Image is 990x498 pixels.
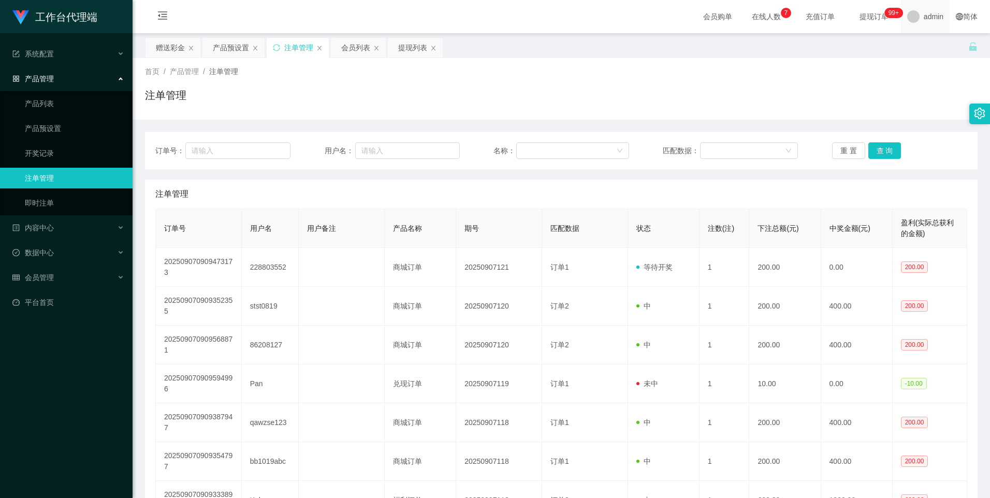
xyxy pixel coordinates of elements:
div: 会员列表 [341,38,370,57]
td: 商城订单 [385,403,456,442]
td: 兑现订单 [385,364,456,403]
span: 中 [636,302,651,310]
span: 订单号： [155,145,185,156]
td: Pan [242,364,299,403]
span: 用户名 [250,224,272,232]
i: 图标: appstore-o [12,75,20,82]
a: 工作台代理端 [12,12,97,21]
td: 202509070909387947 [156,403,242,442]
i: 图标: down [785,148,792,155]
td: 200.00 [749,403,821,442]
i: 图标: down [617,148,623,155]
i: 图标: check-circle-o [12,249,20,256]
td: 0.00 [821,248,893,287]
a: 产品列表 [25,93,124,114]
td: 1 [700,364,750,403]
td: 400.00 [821,442,893,481]
td: 1 [700,287,750,326]
td: 20250907118 [456,442,542,481]
span: 200.00 [901,456,928,467]
td: 商城订单 [385,248,456,287]
td: 400.00 [821,326,893,364]
span: 名称： [493,145,516,156]
span: 未中 [636,379,658,388]
span: 注单管理 [155,188,188,200]
td: 200.00 [749,287,821,326]
span: 订单号 [164,224,186,232]
span: 订单1 [550,379,569,388]
td: qawzse123 [242,403,299,442]
a: 开奖记录 [25,143,124,164]
span: 提现订单 [854,13,894,20]
i: 图标: menu-fold [145,1,180,34]
td: 20250907120 [456,326,542,364]
i: 图标: sync [273,44,280,51]
span: 中 [636,457,651,465]
span: 下注总额(元) [758,224,798,232]
h1: 工作台代理端 [35,1,97,34]
span: -10.00 [901,378,927,389]
span: 订单1 [550,457,569,465]
sup: 1101 [884,8,903,18]
span: / [164,67,166,76]
a: 产品预设置 [25,118,124,139]
td: 20250907120 [456,287,542,326]
span: 等待开奖 [636,263,673,271]
td: 0.00 [821,364,893,403]
a: 图标: dashboard平台首页 [12,292,124,313]
span: 匹配数据： [663,145,700,156]
i: 图标: global [956,13,963,20]
a: 注单管理 [25,168,124,188]
td: 20250907119 [456,364,542,403]
span: 首页 [145,67,159,76]
span: 订单2 [550,341,569,349]
td: 1 [700,326,750,364]
i: 图标: profile [12,224,20,231]
h1: 注单管理 [145,87,186,103]
img: logo.9652507e.png [12,10,29,25]
td: 202509070909473173 [156,248,242,287]
p: 7 [784,8,788,18]
button: 查 询 [868,142,901,159]
span: 用户名： [325,145,356,156]
span: 在线人数 [747,13,786,20]
i: 图标: close [252,45,258,51]
td: 200.00 [749,326,821,364]
span: 中 [636,341,651,349]
td: 200.00 [749,248,821,287]
span: 产品名称 [393,224,422,232]
span: 内容中心 [12,224,54,232]
span: 充值订单 [800,13,840,20]
i: 图标: close [430,45,436,51]
span: 200.00 [901,300,928,312]
i: 图标: close [316,45,323,51]
span: 盈利(实际总获利的金额) [901,218,954,238]
span: 200.00 [901,261,928,273]
span: 产品管理 [170,67,199,76]
i: 图标: close [188,45,194,51]
span: 200.00 [901,417,928,428]
td: 228803552 [242,248,299,287]
input: 请输入 [355,142,460,159]
span: 中奖金额(元) [829,224,870,232]
td: 1 [700,403,750,442]
span: 匹配数据 [550,224,579,232]
div: 产品预设置 [213,38,249,57]
td: 20250907121 [456,248,542,287]
td: 400.00 [821,287,893,326]
span: 订单1 [550,418,569,427]
i: 图标: unlock [968,42,978,51]
div: 提现列表 [398,38,427,57]
td: 20250907118 [456,403,542,442]
span: 订单1 [550,263,569,271]
td: 商城订单 [385,326,456,364]
span: 系统配置 [12,50,54,58]
i: 图标: setting [974,108,985,119]
span: / [203,67,205,76]
i: 图标: close [373,45,380,51]
a: 即时注单 [25,193,124,213]
button: 重 置 [832,142,865,159]
div: 赠送彩金 [156,38,185,57]
i: 图标: table [12,274,20,281]
td: 202509070909354797 [156,442,242,481]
